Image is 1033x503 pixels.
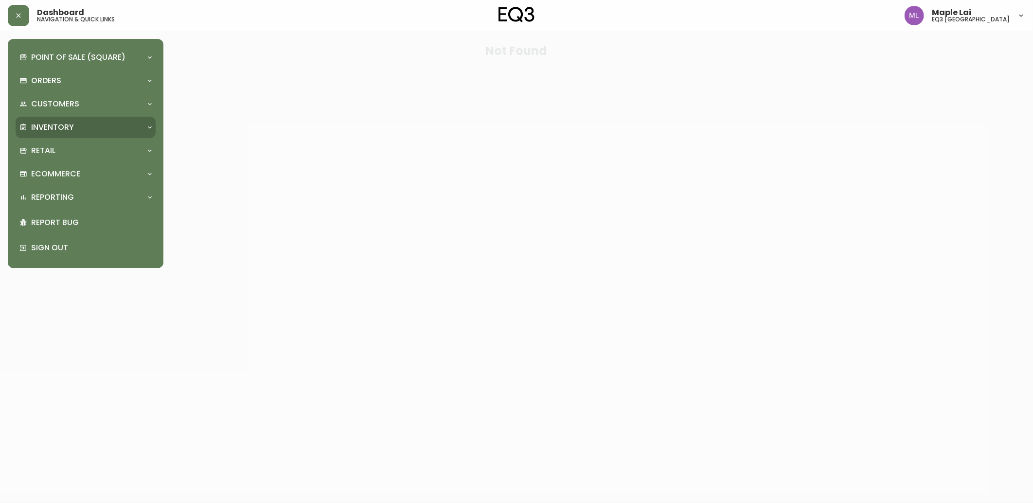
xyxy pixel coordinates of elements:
[499,7,534,22] img: logo
[16,93,156,115] div: Customers
[16,210,156,235] div: Report Bug
[37,9,84,17] span: Dashboard
[31,169,80,179] p: Ecommerce
[31,99,79,109] p: Customers
[16,187,156,208] div: Reporting
[31,75,61,86] p: Orders
[31,243,152,253] p: Sign Out
[31,217,152,228] p: Report Bug
[16,47,156,68] div: Point of Sale (Square)
[932,17,1010,22] h5: eq3 [GEOGRAPHIC_DATA]
[31,52,125,63] p: Point of Sale (Square)
[932,9,971,17] span: Maple Lai
[37,17,115,22] h5: navigation & quick links
[16,70,156,91] div: Orders
[905,6,924,25] img: 61e28cffcf8cc9f4e300d877dd684943
[31,122,74,133] p: Inventory
[16,140,156,161] div: Retail
[16,163,156,185] div: Ecommerce
[16,235,156,260] div: Sign Out
[31,145,55,156] p: Retail
[31,192,74,203] p: Reporting
[16,117,156,138] div: Inventory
